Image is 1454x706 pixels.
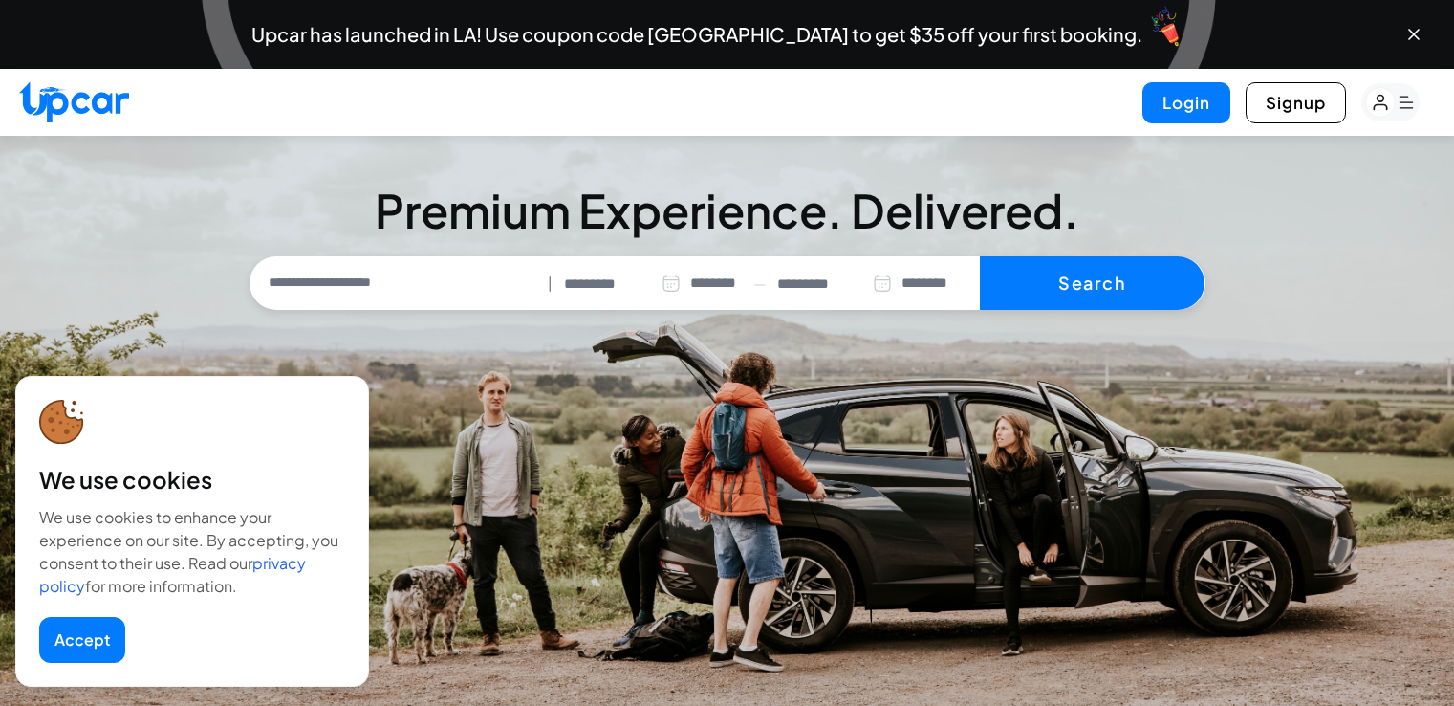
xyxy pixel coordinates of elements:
h3: Premium Experience. Delivered. [250,188,1205,233]
span: Upcar has launched in LA! Use coupon code [GEOGRAPHIC_DATA] to get $35 off your first booking. [251,25,1142,44]
div: We use cookies to enhance your experience on our site. By accepting, you consent to their use. Re... [39,506,345,598]
span: | [548,273,553,295]
button: Search [980,256,1204,310]
button: Accept [39,617,125,663]
img: Upcar Logo [19,81,129,122]
button: Close banner [1404,25,1423,44]
img: cookie-icon.svg [39,400,84,445]
button: Login [1142,82,1230,123]
div: We use cookies [39,464,345,495]
span: — [753,273,766,295]
button: Signup [1246,82,1346,123]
